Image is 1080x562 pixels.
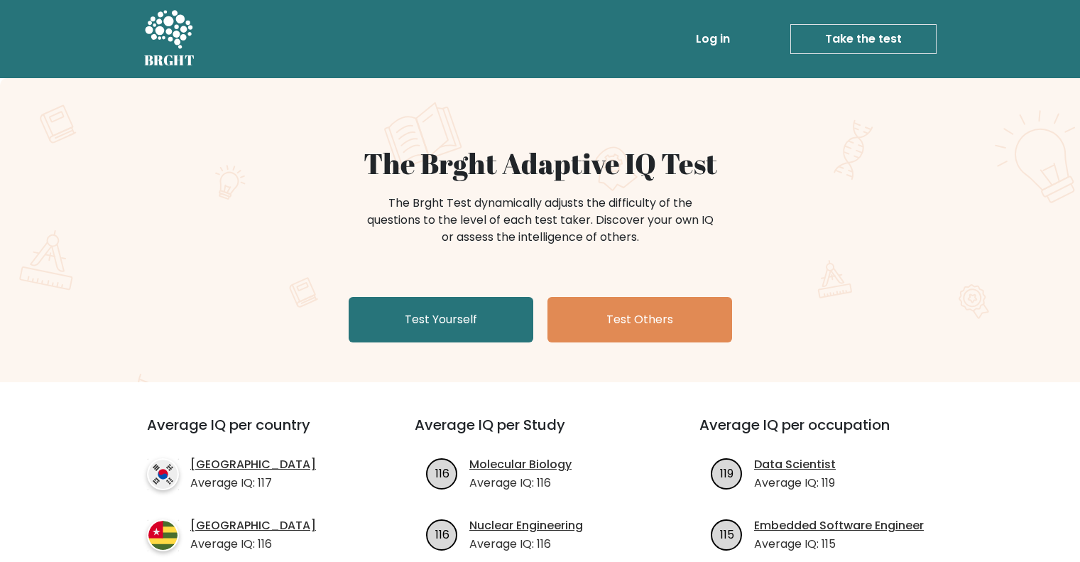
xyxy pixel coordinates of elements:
[469,475,572,492] p: Average IQ: 116
[147,458,179,490] img: country
[547,297,732,342] a: Test Others
[469,517,583,534] a: Nuclear Engineering
[190,475,316,492] p: Average IQ: 117
[349,297,533,342] a: Test Yourself
[690,25,736,53] a: Log in
[147,519,179,551] img: country
[469,536,583,553] p: Average IQ: 116
[147,416,364,450] h3: Average IQ per country
[754,517,924,534] a: Embedded Software Engineer
[363,195,718,246] div: The Brght Test dynamically adjusts the difficulty of the questions to the level of each test take...
[144,52,195,69] h5: BRGHT
[754,536,924,553] p: Average IQ: 115
[469,456,572,473] a: Molecular Biology
[190,456,316,473] a: [GEOGRAPHIC_DATA]
[754,475,836,492] p: Average IQ: 119
[144,6,195,72] a: BRGHT
[754,456,836,473] a: Data Scientist
[194,146,887,180] h1: The Brght Adaptive IQ Test
[790,24,937,54] a: Take the test
[720,465,733,481] text: 119
[190,536,316,553] p: Average IQ: 116
[435,465,449,481] text: 116
[720,526,734,542] text: 115
[415,416,665,450] h3: Average IQ per Study
[699,416,950,450] h3: Average IQ per occupation
[190,517,316,534] a: [GEOGRAPHIC_DATA]
[435,526,449,542] text: 116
